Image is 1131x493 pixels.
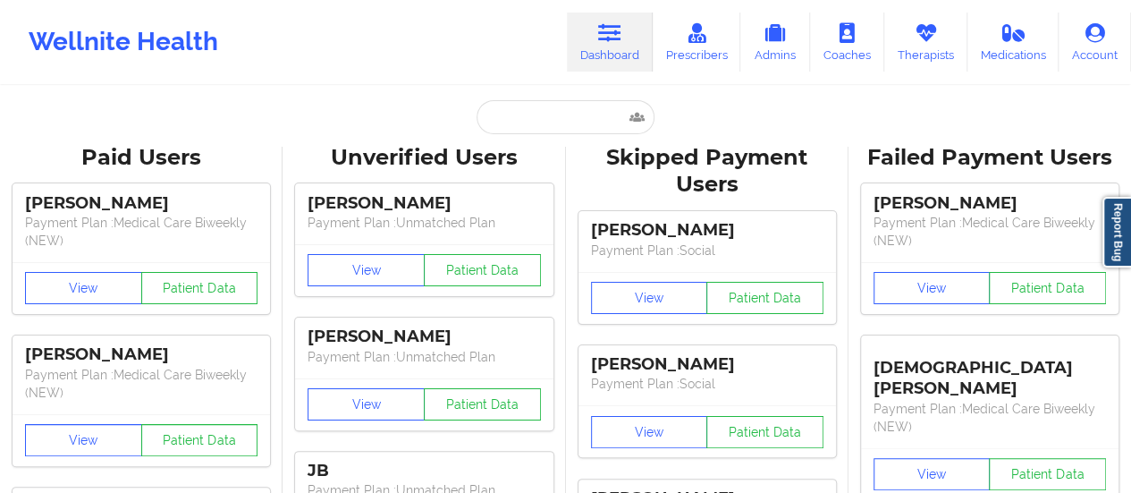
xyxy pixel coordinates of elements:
a: Account [1059,13,1131,72]
div: [PERSON_NAME] [591,354,823,375]
a: Prescribers [653,13,741,72]
button: Patient Data [424,254,541,286]
div: [PERSON_NAME] [874,193,1106,214]
div: [PERSON_NAME] [308,193,540,214]
p: Payment Plan : Unmatched Plan [308,348,540,366]
button: Patient Data [989,272,1106,304]
button: Patient Data [989,458,1106,490]
p: Payment Plan : Medical Care Biweekly (NEW) [25,366,257,402]
div: Paid Users [13,144,270,172]
button: Patient Data [424,388,541,421]
div: Skipped Payment Users [578,144,836,200]
a: Medications [967,13,1059,72]
button: View [25,424,142,456]
a: Therapists [884,13,967,72]
button: Patient Data [141,424,258,456]
div: [PERSON_NAME] [25,193,257,214]
div: Failed Payment Users [861,144,1118,172]
div: [DEMOGRAPHIC_DATA][PERSON_NAME] [874,344,1106,399]
p: Payment Plan : Unmatched Plan [308,214,540,232]
div: Unverified Users [295,144,553,172]
button: Patient Data [706,282,823,314]
a: Admins [740,13,810,72]
p: Payment Plan : Medical Care Biweekly (NEW) [874,214,1106,250]
div: JB [308,461,540,481]
div: [PERSON_NAME] [25,344,257,365]
button: Patient Data [706,416,823,448]
button: View [308,254,425,286]
a: Dashboard [567,13,653,72]
button: View [591,416,708,448]
button: View [874,272,991,304]
button: View [25,272,142,304]
button: Patient Data [141,272,258,304]
button: View [874,458,991,490]
p: Payment Plan : Medical Care Biweekly (NEW) [874,400,1106,436]
p: Payment Plan : Social [591,375,823,393]
p: Payment Plan : Social [591,242,823,259]
a: Report Bug [1102,197,1131,268]
div: [PERSON_NAME] [591,220,823,241]
p: Payment Plan : Medical Care Biweekly (NEW) [25,214,257,250]
button: View [308,388,425,421]
div: [PERSON_NAME] [308,327,540,347]
button: View [591,282,708,314]
a: Coaches [810,13,884,72]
